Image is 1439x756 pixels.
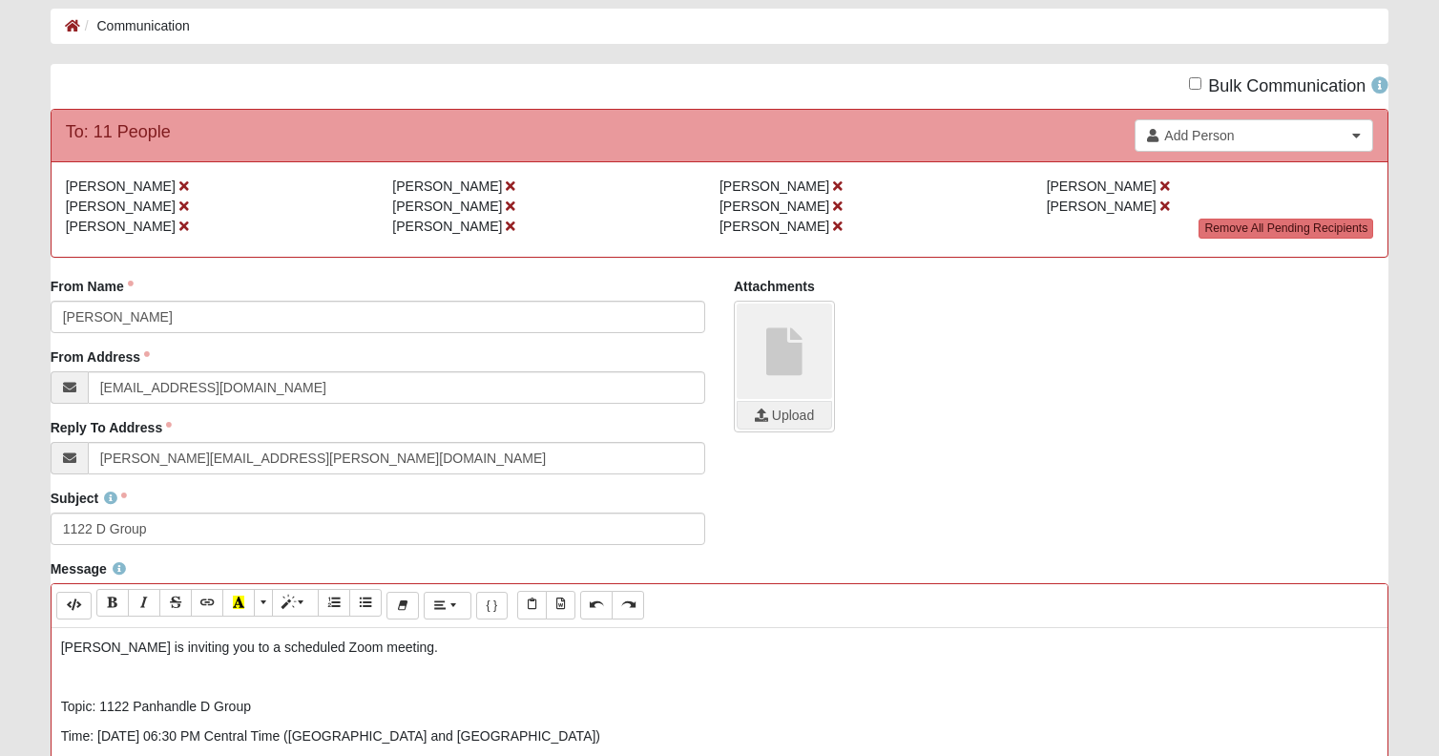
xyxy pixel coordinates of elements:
button: Redo (⌘+⇧+Z) [612,591,644,619]
button: Unordered list (⌘+⇧+NUM7) [349,589,382,617]
button: Paragraph [424,592,470,619]
button: Paste from Word [546,591,575,619]
span: [PERSON_NAME] [1047,199,1157,214]
button: Italic (⌘+I) [128,589,160,617]
button: Merge Field [476,592,509,619]
a: Remove All Pending Recipients [1199,219,1373,239]
span: [PERSON_NAME] [66,178,176,194]
label: Attachments [734,277,815,296]
span: [PERSON_NAME] [66,199,176,214]
span: [PERSON_NAME] [1047,178,1157,194]
button: Style [272,589,319,617]
label: From Address [51,347,150,367]
label: Message [51,559,126,578]
label: Subject [51,489,128,508]
input: Bulk Communication [1189,77,1201,90]
button: More Color [254,589,273,617]
p: Time: [DATE] 06:30 PM Central Time ([GEOGRAPHIC_DATA] and [GEOGRAPHIC_DATA]) [61,726,1379,746]
button: Bold (⌘+B) [96,589,129,617]
button: Code Editor [56,592,92,619]
a: Add Person Clear selection [1135,119,1373,152]
span: [PERSON_NAME] [392,219,502,234]
p: Topic: 1122 Panhandle D Group [61,697,1379,717]
label: Reply To Address [51,418,172,437]
span: Add Person [1164,126,1346,145]
span: [PERSON_NAME] [719,219,829,234]
button: Link (⌘+K) [191,589,223,617]
button: Paste Text [517,591,547,619]
button: Remove Font Style (⌘+\) [386,592,419,619]
span: [PERSON_NAME] [392,199,502,214]
p: [PERSON_NAME] is inviting you to a scheduled Zoom meeting. [61,638,1379,658]
span: Bulk Communication [1208,76,1366,95]
button: Ordered list (⌘+⇧+NUM8) [318,589,350,617]
label: From Name [51,277,134,296]
div: To: 11 People [66,119,171,145]
button: Recent Color [222,589,255,617]
li: Communication [80,16,190,36]
button: Undo (⌘+Z) [580,591,613,619]
button: Strikethrough (⌘+⇧+S) [159,589,192,617]
span: [PERSON_NAME] [719,178,829,194]
span: [PERSON_NAME] [66,219,176,234]
span: [PERSON_NAME] [392,178,502,194]
span: [PERSON_NAME] [719,199,829,214]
